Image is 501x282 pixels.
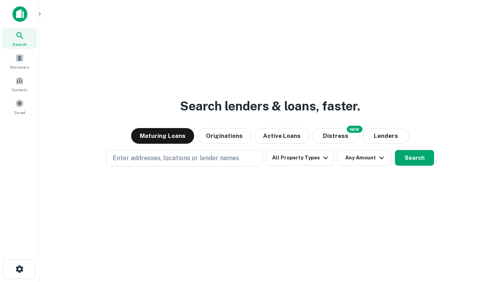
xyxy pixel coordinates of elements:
[362,128,409,144] button: Lenders
[10,64,29,70] span: Borrowers
[131,128,194,144] button: Maturing Loans
[106,150,263,166] button: Enter addresses, locations or lender names
[180,97,360,116] h3: Search lenders & loans, faster.
[2,96,37,117] a: Saved
[395,150,434,166] button: Search
[12,87,27,93] span: Contacts
[113,154,239,163] p: Enter addresses, locations or lender names
[13,6,27,22] img: capitalize-icon.png
[197,128,251,144] button: Originations
[337,150,392,166] button: Any Amount
[2,73,37,94] a: Contacts
[347,126,362,133] div: NEW
[266,150,334,166] button: All Property Types
[254,128,309,144] button: Active Loans
[2,28,37,49] a: Search
[312,128,359,144] button: Search distressed loans with lien and other non-mortgage details.
[13,41,27,47] span: Search
[2,51,37,72] a: Borrowers
[462,219,501,257] iframe: Chat Widget
[14,109,25,116] span: Saved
